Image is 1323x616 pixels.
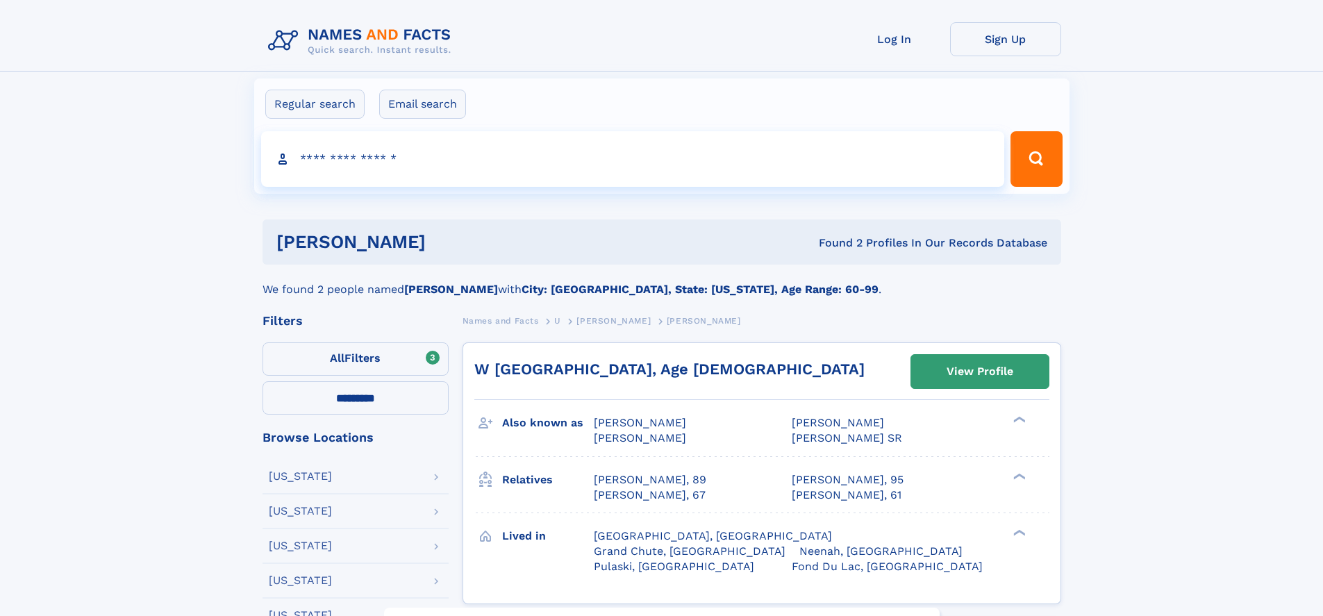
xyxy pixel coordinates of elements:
a: [PERSON_NAME], 67 [594,488,706,503]
input: search input [261,131,1005,187]
div: View Profile [947,356,1013,388]
div: We found 2 people named with . [263,265,1061,298]
button: Search Button [1010,131,1062,187]
div: Browse Locations [263,431,449,444]
div: [US_STATE] [269,575,332,586]
span: U [554,316,561,326]
div: Found 2 Profiles In Our Records Database [622,235,1047,251]
span: [PERSON_NAME] [594,431,686,444]
a: Log In [839,22,950,56]
span: Pulaski, [GEOGRAPHIC_DATA] [594,560,754,573]
label: Email search [379,90,466,119]
span: [PERSON_NAME] [667,316,741,326]
a: [PERSON_NAME], 61 [792,488,901,503]
span: All [330,351,344,365]
a: Sign Up [950,22,1061,56]
b: City: [GEOGRAPHIC_DATA], State: [US_STATE], Age Range: 60-99 [522,283,879,296]
span: Neenah, [GEOGRAPHIC_DATA] [799,544,963,558]
span: [PERSON_NAME] SR [792,431,902,444]
div: ❯ [1010,415,1026,424]
a: [PERSON_NAME], 95 [792,472,904,488]
img: Logo Names and Facts [263,22,463,60]
div: [US_STATE] [269,540,332,551]
h3: Lived in [502,524,594,548]
span: Grand Chute, [GEOGRAPHIC_DATA] [594,544,785,558]
span: [PERSON_NAME] [594,416,686,429]
label: Filters [263,342,449,376]
a: [PERSON_NAME] [576,312,651,329]
h1: [PERSON_NAME] [276,233,622,251]
h3: Relatives [502,468,594,492]
a: [PERSON_NAME], 89 [594,472,706,488]
a: View Profile [911,355,1049,388]
span: [PERSON_NAME] [792,416,884,429]
label: Regular search [265,90,365,119]
a: W [GEOGRAPHIC_DATA], Age [DEMOGRAPHIC_DATA] [474,360,865,378]
span: Fond Du Lac, [GEOGRAPHIC_DATA] [792,560,983,573]
div: Filters [263,315,449,327]
div: ❯ [1010,472,1026,481]
div: ❯ [1010,528,1026,537]
div: [US_STATE] [269,471,332,482]
a: Names and Facts [463,312,539,329]
div: [US_STATE] [269,506,332,517]
h3: Also known as [502,411,594,435]
a: U [554,312,561,329]
span: [PERSON_NAME] [576,316,651,326]
span: [GEOGRAPHIC_DATA], [GEOGRAPHIC_DATA] [594,529,832,542]
b: [PERSON_NAME] [404,283,498,296]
